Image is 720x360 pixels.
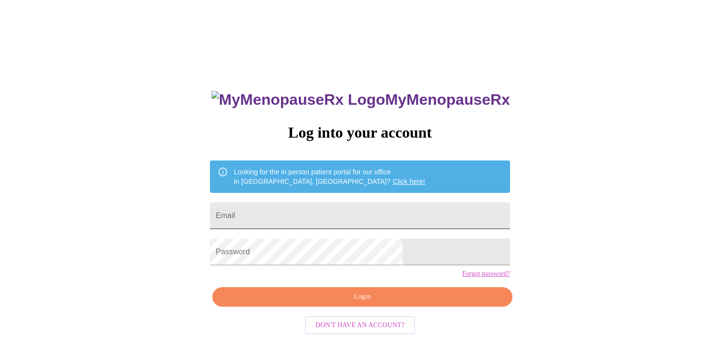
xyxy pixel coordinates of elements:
button: Don't have an account? [305,316,415,335]
h3: MyMenopauseRx [211,91,510,109]
h3: Log into your account [210,124,510,141]
a: Don't have an account? [303,320,417,329]
a: Forgot password? [462,270,510,278]
span: Don't have an account? [315,320,405,331]
div: Looking for the in person patient portal for our office in [GEOGRAPHIC_DATA], [GEOGRAPHIC_DATA]? [234,163,425,190]
a: Click here! [393,178,425,185]
img: MyMenopauseRx Logo [211,91,385,109]
button: Login [212,287,512,307]
span: Login [223,291,501,303]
